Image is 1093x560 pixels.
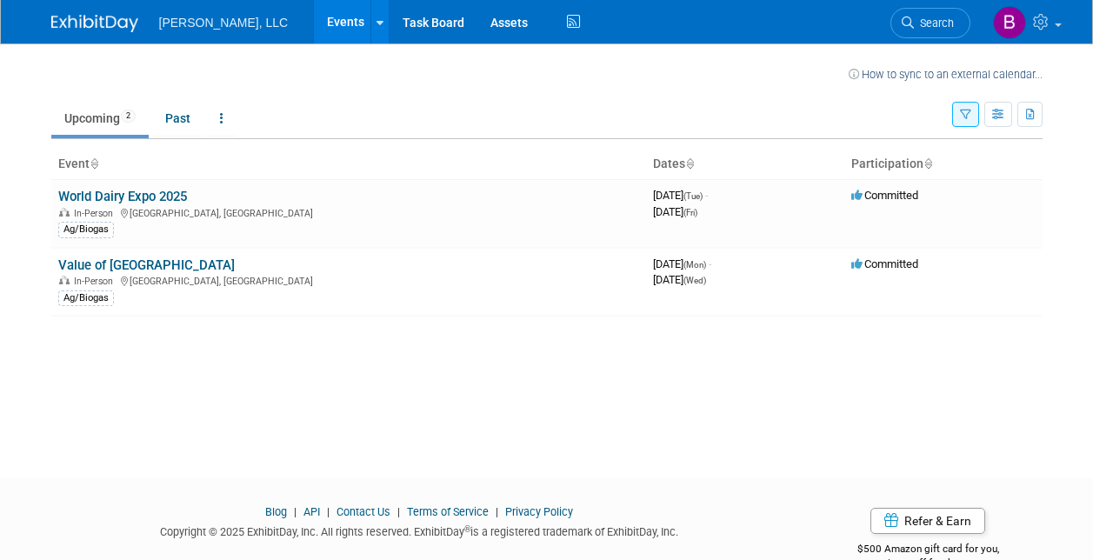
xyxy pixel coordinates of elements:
th: Dates [646,150,844,179]
span: | [290,505,301,518]
span: In-Person [74,208,118,219]
a: Sort by Start Date [685,157,694,170]
span: [PERSON_NAME], LLC [159,16,289,30]
span: - [709,257,711,270]
span: [DATE] [653,257,711,270]
img: Brittany Bergeron [993,6,1026,39]
a: Sort by Event Name [90,157,98,170]
a: How to sync to an external calendar... [849,68,1043,81]
span: - [705,189,708,202]
a: Terms of Service [407,505,489,518]
span: (Tue) [683,191,703,201]
span: [DATE] [653,205,697,218]
a: Privacy Policy [505,505,573,518]
span: (Fri) [683,208,697,217]
a: Search [890,8,970,38]
a: Refer & Earn [870,508,985,534]
a: Past [152,102,203,135]
span: 2 [121,110,136,123]
a: API [303,505,320,518]
div: Ag/Biogas [58,290,114,306]
span: | [393,505,404,518]
span: [DATE] [653,189,708,202]
sup: ® [464,524,470,534]
img: In-Person Event [59,276,70,284]
span: Committed [851,257,918,270]
a: Blog [265,505,287,518]
a: Sort by Participation Type [923,157,932,170]
span: | [491,505,503,518]
img: In-Person Event [59,208,70,217]
span: | [323,505,334,518]
span: (Mon) [683,260,706,270]
span: In-Person [74,276,118,287]
div: Copyright © 2025 ExhibitDay, Inc. All rights reserved. ExhibitDay is a registered trademark of Ex... [51,520,789,540]
th: Event [51,150,646,179]
a: Upcoming2 [51,102,149,135]
th: Participation [844,150,1043,179]
a: Value of [GEOGRAPHIC_DATA] [58,257,235,273]
a: World Dairy Expo 2025 [58,189,187,204]
div: [GEOGRAPHIC_DATA], [GEOGRAPHIC_DATA] [58,205,639,219]
span: (Wed) [683,276,706,285]
div: [GEOGRAPHIC_DATA], [GEOGRAPHIC_DATA] [58,273,639,287]
img: ExhibitDay [51,15,138,32]
span: [DATE] [653,273,706,286]
span: Committed [851,189,918,202]
a: Contact Us [337,505,390,518]
span: Search [914,17,954,30]
div: Ag/Biogas [58,222,114,237]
